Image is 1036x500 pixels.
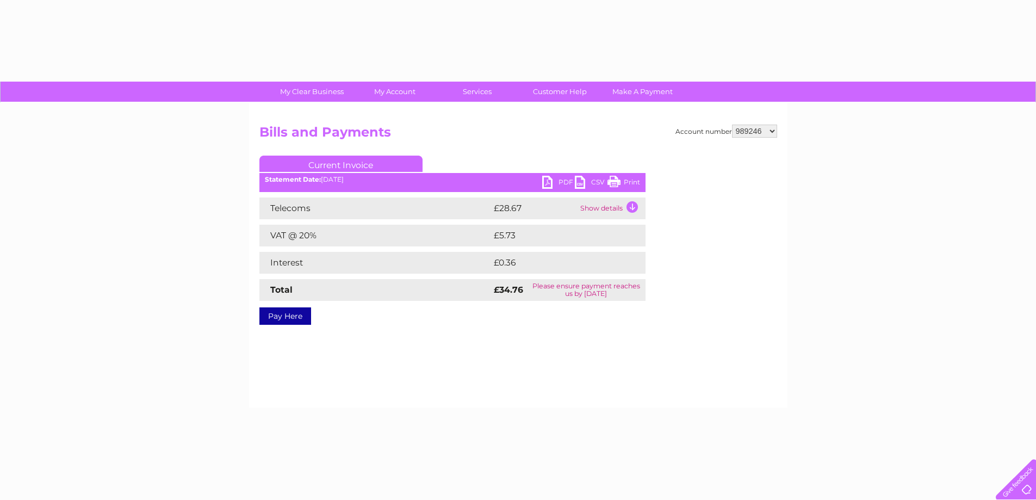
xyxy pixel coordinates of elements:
a: Current Invoice [259,156,423,172]
a: Services [432,82,522,102]
td: £5.73 [491,225,620,246]
td: £28.67 [491,197,578,219]
div: [DATE] [259,176,646,183]
td: Please ensure payment reaches us by [DATE] [527,279,645,301]
a: My Clear Business [267,82,357,102]
td: Telecoms [259,197,491,219]
a: Make A Payment [598,82,687,102]
a: My Account [350,82,439,102]
a: Print [607,176,640,192]
a: Customer Help [515,82,605,102]
b: Statement Date: [265,175,321,183]
strong: Total [270,285,293,295]
td: Show details [578,197,646,219]
h2: Bills and Payments [259,125,777,145]
a: Pay Here [259,307,311,325]
td: VAT @ 20% [259,225,491,246]
a: PDF [542,176,575,192]
strong: £34.76 [494,285,523,295]
td: Interest [259,252,491,274]
td: £0.36 [491,252,620,274]
a: CSV [575,176,607,192]
div: Account number [675,125,777,138]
